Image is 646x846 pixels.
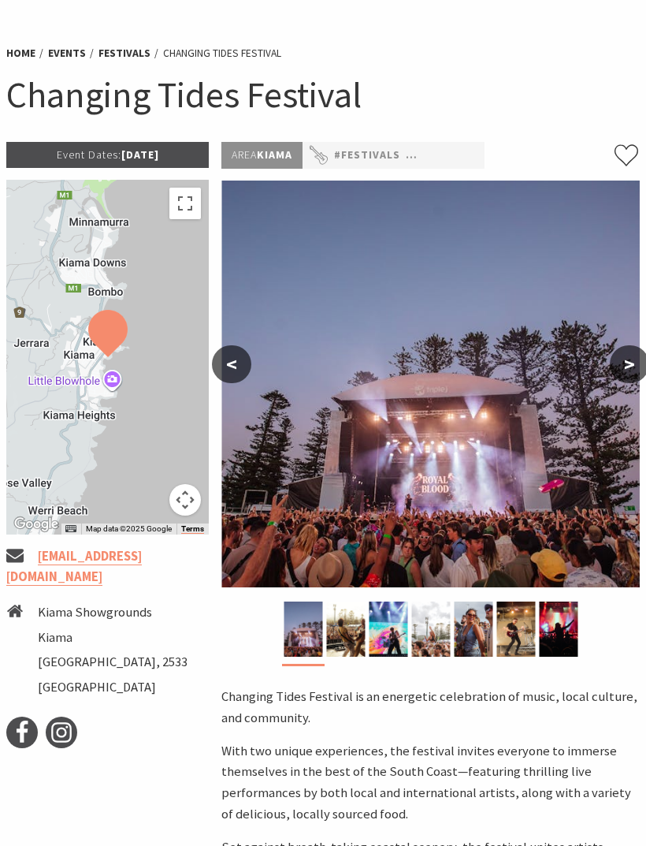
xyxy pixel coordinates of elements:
li: Kiama Showgrounds [38,602,187,624]
button: Toggle fullscreen view [169,188,201,219]
img: Google [10,514,62,535]
button: Keyboard shortcuts [65,524,76,535]
img: Changing Tides Performance - 2 [496,602,535,657]
a: Terms [181,524,204,534]
p: [DATE] [6,142,209,167]
li: [GEOGRAPHIC_DATA] [38,677,187,699]
p: With two unique experiences, the festival invites everyone to immerse themselves in the best of t... [221,741,640,826]
img: Changing Tides Festival Goers - 1 [411,602,450,657]
span: Map data ©2025 Google [86,524,172,533]
img: Changing Tides Festival Goers - 3 [539,602,577,657]
span: Event Dates: [57,147,121,162]
button: Map camera controls [169,484,201,516]
p: Kiama [221,142,303,168]
a: Click to see this area on Google Maps [10,514,62,535]
a: [EMAIL_ADDRESS][DOMAIN_NAME] [6,548,142,587]
img: Changing Tides Festival Goers - 2 [454,602,492,657]
h1: Changing Tides Festival [6,71,640,118]
button: < [212,345,251,383]
a: Events [48,46,86,61]
img: Changing Tides Performance - 1 [326,602,365,657]
img: Changing Tides Main Stage [221,181,640,587]
p: Changing Tides Festival is an energetic celebration of music, local culture, and community. [221,687,640,729]
li: [GEOGRAPHIC_DATA], 2533 [38,652,187,673]
span: Area [232,147,257,162]
a: Festivals [98,46,150,61]
li: Changing Tides Festival [163,45,281,61]
a: #Festivals [334,146,400,164]
img: Changing Tides Main Stage [284,602,322,657]
img: Changing Tides Performers - 3 [369,602,407,657]
a: Home [6,46,35,61]
li: Kiama [38,628,187,649]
